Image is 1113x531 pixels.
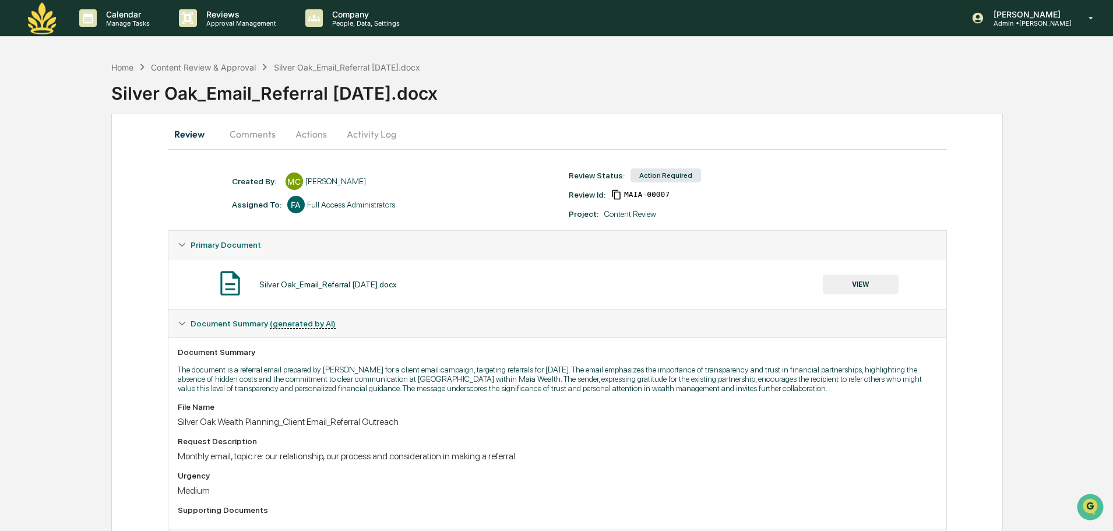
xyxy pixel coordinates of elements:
p: Manage Tasks [97,19,156,27]
div: Primary Document [168,259,946,309]
div: Action Required [631,168,701,182]
p: How can we help? [12,24,212,43]
div: Start new chat [40,89,191,101]
div: 🔎 [12,170,21,180]
p: [PERSON_NAME] [984,9,1072,19]
u: (generated by AI) [270,319,336,329]
a: Powered byPylon [82,197,141,206]
div: Document Summary (generated by AI) [168,337,946,529]
div: Silver Oak_Email_Referral [DATE].docx [274,62,420,72]
button: Actions [285,120,337,148]
button: VIEW [823,275,899,294]
div: We're available if you need us! [40,101,147,110]
span: Pylon [116,198,141,206]
span: b23b867a-a02b-459e-9ac5-b2cc681c76d5 [624,190,670,199]
div: FA [287,196,305,213]
span: Preclearance [23,147,75,159]
div: secondary tabs example [168,120,947,148]
iframe: Open customer support [1076,493,1107,524]
p: The document is a referral email prepared by [PERSON_NAME] for a client email campaign, targeting... [178,365,937,393]
button: Start new chat [198,93,212,107]
div: Primary Document [168,231,946,259]
div: Urgency [178,471,937,480]
div: Created By: ‎ ‎ [232,177,280,186]
div: Medium [178,485,937,496]
img: Document Icon [216,269,245,298]
a: 🔎Data Lookup [7,164,78,185]
div: Review Status: [569,171,625,180]
div: Content Review [604,209,656,219]
span: Primary Document [191,240,261,249]
button: Comments [220,120,285,148]
div: MC [286,173,303,190]
a: 🗄️Attestations [80,142,149,163]
div: Document Summary (generated by AI) [168,310,946,337]
span: Data Lookup [23,169,73,181]
div: Request Description [178,437,937,446]
div: Silver Oak_Email_Referral [DATE].docx [111,73,1113,104]
div: Monthly email, topic re: our relationship, our process and consideration in making a referral. [178,451,937,462]
div: [PERSON_NAME] [305,177,366,186]
button: Review [168,120,220,148]
p: Company [323,9,406,19]
img: 1746055101610-c473b297-6a78-478c-a979-82029cc54cd1 [12,89,33,110]
span: Document Summary [191,319,336,328]
p: Reviews [197,9,282,19]
p: People, Data, Settings [323,19,406,27]
span: Attestations [96,147,145,159]
div: 🖐️ [12,148,21,157]
div: Document Summary [178,347,937,357]
div: Assigned To: [232,200,281,209]
div: Silver Oak_Email_Referral [DATE].docx [259,280,397,289]
button: Activity Log [337,120,406,148]
div: Supporting Documents [178,505,937,515]
div: Silver Oak Wealth Planning_Client Email_Referral Outreach [178,416,937,427]
a: 🖐️Preclearance [7,142,80,163]
div: 🗄️ [84,148,94,157]
div: File Name [178,402,937,412]
div: Project: [569,209,598,219]
p: Approval Management [197,19,282,27]
img: logo [28,2,56,34]
div: Content Review & Approval [151,62,256,72]
p: Calendar [97,9,156,19]
div: Home [111,62,133,72]
p: Admin • [PERSON_NAME] [984,19,1072,27]
div: Full Access Administrators [307,200,395,209]
div: Review Id: [569,190,605,199]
